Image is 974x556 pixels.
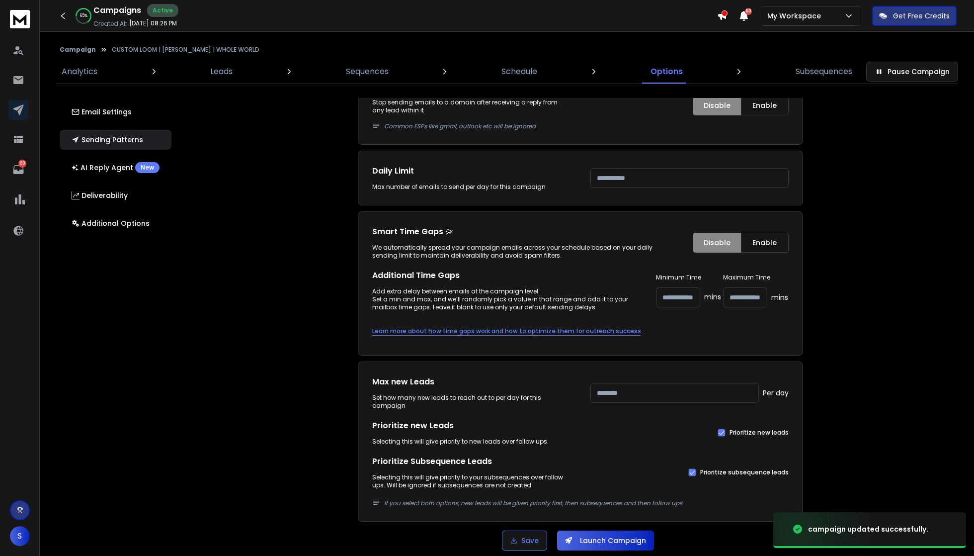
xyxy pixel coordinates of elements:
[495,60,543,84] a: Schedule
[372,473,570,489] div: Selecting this will give priority to your subsequences over follow ups. Will be ignored if subseq...
[18,160,26,168] p: 80
[8,160,28,180] a: 80
[10,526,30,546] button: S
[72,190,128,200] p: Deliverability
[763,388,789,398] p: Per day
[72,162,160,173] p: AI Reply Agent
[372,327,641,335] p: Learn more about how time gaps work and how to optimize them for outreach success
[60,102,171,122] button: Email Settings
[93,20,127,28] p: Created At:
[80,13,87,19] p: 65 %
[693,95,741,115] button: Disable
[129,19,177,27] p: [DATE] 08:26 PM
[372,98,570,130] p: Stop sending emails to a domain after receiving a reply from any lead within it
[93,4,141,16] h1: Campaigns
[72,135,143,145] p: Sending Patterns
[135,162,160,173] div: New
[741,95,789,115] button: Enable
[72,107,132,117] p: Email Settings
[741,233,789,253] button: Enable
[502,531,547,551] button: Save
[501,66,537,78] p: Schedule
[645,60,689,84] a: Options
[872,6,957,26] button: Get Free Credits
[700,468,789,476] label: Prioritize subsequence leads
[372,420,570,432] h1: Prioritize new Leads
[60,158,171,178] button: AI Reply AgentNew
[384,122,570,130] p: Common ESPs like gmail, outlook etc will be ignored
[730,429,789,437] label: Prioritize new leads
[656,274,721,281] p: Minimum Time
[372,321,641,341] a: Learn more about how time gaps work and how to optimize them for outreach success
[372,376,570,388] h1: Max new Leads
[372,456,570,467] h1: Prioritize Subsequence Leads
[372,165,570,177] h1: Daily Limit
[745,8,752,15] span: 50
[767,11,825,21] p: My Workspace
[372,183,570,191] div: Max number of emails to send per day for this campaign
[60,46,96,54] button: Campaign
[72,218,150,228] p: Additional Options
[650,66,683,78] p: Options
[340,60,395,84] a: Sequences
[62,66,97,78] p: Analytics
[372,244,673,260] div: We automatically spread your campaign emails across your schedule based on your daily sending lim...
[384,499,789,507] p: If you select both options, new leads will be given priority first, then subsequences and then fo...
[866,62,958,82] button: Pause Campaign
[60,213,171,233] button: Additional Options
[10,10,30,28] img: logo
[771,292,788,302] p: mins
[60,130,171,150] button: Sending Patterns
[372,270,637,281] h1: Additional Time Gaps
[723,274,788,281] p: Maximum Time
[372,287,637,311] p: Add extra delay between emails at the campaign level. Set a min and max, and we’ll randomly pick ...
[704,292,721,302] p: mins
[372,394,570,410] div: Set how many new leads to reach out to per day for this campaign
[693,233,741,253] button: Disable
[56,60,103,84] a: Analytics
[372,438,570,446] div: Selecting this will give priority to new leads over follow ups.
[204,60,239,84] a: Leads
[147,4,178,17] div: Active
[210,66,233,78] p: Leads
[796,66,852,78] p: Subsequences
[346,66,389,78] p: Sequences
[112,46,259,54] p: CUSTOM LOOM | [PERSON_NAME] | WHOLE WORLD
[372,226,673,238] p: Smart Time Gaps
[60,185,171,205] button: Deliverability
[808,524,928,534] div: campaign updated successfully.
[557,531,654,551] button: Launch Campaign
[790,60,858,84] a: Subsequences
[893,11,950,21] p: Get Free Credits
